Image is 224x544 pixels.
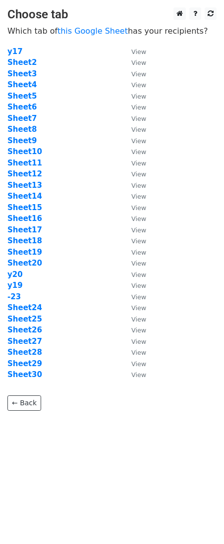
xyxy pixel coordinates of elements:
a: y20 [7,270,23,279]
small: View [131,226,146,234]
a: Sheet19 [7,248,42,257]
a: Sheet24 [7,303,42,312]
a: View [121,259,146,268]
small: View [131,349,146,356]
strong: -23 [7,292,21,301]
small: View [131,59,146,66]
small: View [131,271,146,278]
small: View [131,204,146,212]
a: Sheet5 [7,92,37,101]
a: Sheet3 [7,69,37,78]
a: View [121,303,146,312]
a: Sheet20 [7,259,42,268]
a: View [121,47,146,56]
small: View [131,326,146,334]
a: Sheet11 [7,159,42,167]
a: Sheet6 [7,103,37,111]
a: this Google Sheet [57,26,128,36]
small: View [131,170,146,178]
a: View [121,270,146,279]
a: y17 [7,47,23,56]
a: Sheet8 [7,125,37,134]
small: View [131,293,146,301]
a: Sheet10 [7,147,42,156]
a: View [121,159,146,167]
a: Sheet12 [7,169,42,178]
small: View [131,193,146,200]
small: View [131,104,146,111]
a: View [121,181,146,190]
a: Sheet17 [7,225,42,234]
small: View [131,81,146,89]
h3: Choose tab [7,7,217,22]
a: View [121,370,146,379]
a: View [121,248,146,257]
a: View [121,315,146,324]
strong: Sheet26 [7,326,42,334]
small: View [131,249,146,256]
a: Sheet14 [7,192,42,201]
a: View [121,103,146,111]
a: View [121,292,146,301]
small: View [131,48,146,55]
a: Sheet2 [7,58,37,67]
strong: Sheet16 [7,214,42,223]
a: Sheet27 [7,337,42,346]
a: Sheet30 [7,370,42,379]
small: View [131,93,146,100]
a: View [121,114,146,123]
a: View [121,337,146,346]
small: View [131,182,146,189]
small: View [131,70,146,78]
a: View [121,80,146,89]
a: Sheet7 [7,114,37,123]
a: Sheet25 [7,315,42,324]
a: View [121,147,146,156]
small: View [131,137,146,145]
a: View [121,359,146,368]
a: View [121,136,146,145]
a: Sheet13 [7,181,42,190]
small: View [131,148,146,156]
a: Sheet18 [7,236,42,245]
a: View [121,203,146,212]
small: View [131,237,146,245]
a: View [121,236,146,245]
small: View [131,115,146,122]
small: View [131,126,146,133]
a: Sheet4 [7,80,37,89]
a: Sheet15 [7,203,42,212]
p: Which tab of has your recipients? [7,26,217,36]
a: View [121,58,146,67]
a: View [121,92,146,101]
small: View [131,304,146,312]
small: View [131,260,146,267]
a: Sheet9 [7,136,37,145]
a: View [121,169,146,178]
a: y19 [7,281,23,290]
strong: Sheet29 [7,359,42,368]
a: View [121,281,146,290]
a: View [121,326,146,334]
a: View [121,125,146,134]
small: View [131,360,146,368]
